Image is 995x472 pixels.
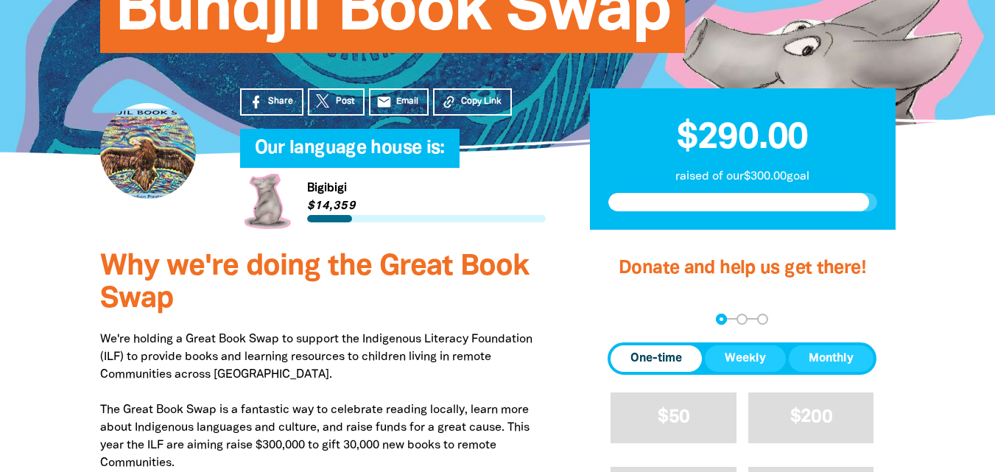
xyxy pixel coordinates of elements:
h6: My Team [240,153,546,162]
span: $200 [790,409,832,426]
button: $50 [611,392,736,443]
a: Share [240,88,303,116]
button: Monthly [789,345,873,372]
a: emailEmail [369,88,429,116]
a: Post [308,88,365,116]
button: Navigate to step 3 of 3 to enter your payment details [757,314,768,325]
span: One-time [630,350,682,367]
button: Navigate to step 2 of 3 to enter your details [736,314,748,325]
p: raised of our $300.00 goal [608,168,877,186]
span: $290.00 [677,121,808,155]
button: $200 [748,392,874,443]
span: Monthly [809,350,854,367]
button: Navigate to step 1 of 3 to enter your donation amount [716,314,727,325]
span: Copy Link [461,95,502,108]
span: Why we're doing the Great Book Swap [100,253,529,313]
button: Weekly [705,345,786,372]
span: Weekly [725,350,766,367]
span: Post [336,95,354,108]
span: Email [396,95,418,108]
span: Share [268,95,293,108]
i: email [376,94,392,110]
span: Our language house is: [255,140,445,168]
div: Donation frequency [608,342,876,375]
span: $50 [658,409,689,426]
span: Donate and help us get there! [619,260,866,277]
button: Copy Link [433,88,512,116]
button: One-time [611,345,702,372]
